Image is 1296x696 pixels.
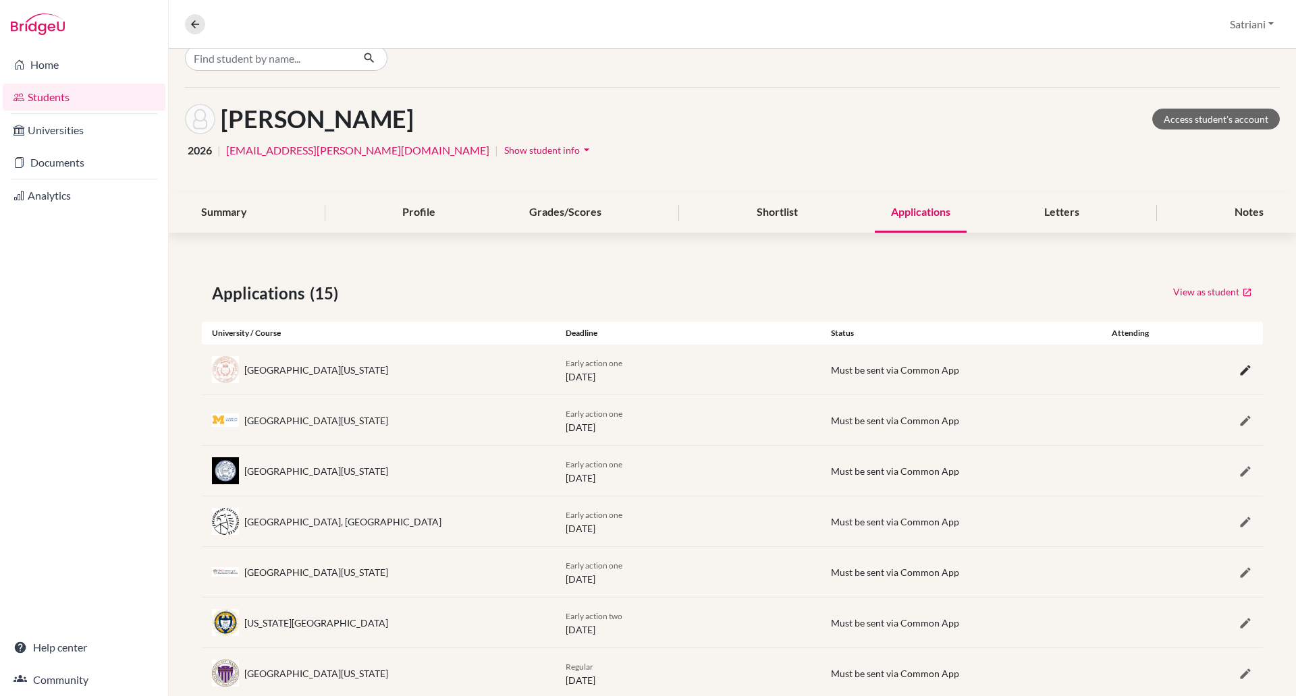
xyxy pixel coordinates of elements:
i: arrow_drop_down [580,143,593,156]
button: Show student infoarrow_drop_down [504,140,594,161]
span: 2026 [188,142,212,158]
div: Profile [386,193,452,233]
div: University / Course [202,327,556,339]
span: Show student info [504,144,580,156]
div: Notes [1218,193,1280,233]
span: Early action one [566,409,622,419]
span: Early action two [566,611,622,621]
span: | [495,142,498,158]
span: Must be sent via Common App [831,567,959,578]
div: Applications [875,193,967,233]
a: Analytics [3,182,165,209]
span: Must be sent via Common App [831,617,959,629]
div: Deadline [556,327,821,339]
div: [GEOGRAPHIC_DATA][US_STATE] [244,363,388,377]
a: Help center [3,634,165,661]
span: (15) [310,281,344,306]
img: us_ute_22qk9dqw.jpeg [212,356,239,383]
span: Must be sent via Common App [831,364,959,376]
div: [DATE] [556,659,821,687]
img: Vihaan Kedia's avatar [185,104,215,134]
button: Satriani [1224,11,1280,37]
div: [GEOGRAPHIC_DATA][US_STATE] [244,666,388,680]
span: Early action one [566,560,622,571]
span: Early action one [566,510,622,520]
img: us_ill_l_fdlyzs.jpeg [212,457,239,484]
a: Students [3,84,165,111]
img: Bridge-U [11,13,65,35]
div: [GEOGRAPHIC_DATA][US_STATE] [244,413,388,428]
input: Find student by name... [185,45,352,71]
div: [GEOGRAPHIC_DATA][US_STATE] [244,565,388,579]
img: us_purd_to3ajwzr.jpeg [212,508,239,534]
div: [GEOGRAPHIC_DATA][US_STATE] [244,464,388,478]
span: Must be sent via Common App [831,516,959,527]
div: [DATE] [556,457,821,485]
span: Early action one [566,358,622,368]
div: [DATE] [556,608,821,637]
div: Shortlist [740,193,814,233]
a: Community [3,666,165,693]
a: Home [3,51,165,78]
img: us_usc_n_44g3s8.jpeg [212,567,239,577]
div: Grades/Scores [513,193,618,233]
span: Must be sent via Common App [831,668,959,679]
div: Summary [185,193,263,233]
span: Must be sent via Common App [831,465,959,477]
div: Letters [1028,193,1096,233]
div: [GEOGRAPHIC_DATA], [GEOGRAPHIC_DATA] [244,515,441,529]
div: [DATE] [556,406,821,434]
img: us_umi_m_7di3pp.jpeg [212,413,239,428]
div: [DATE] [556,355,821,384]
div: [DATE] [556,507,821,535]
a: Access student's account [1152,109,1280,129]
div: Status [821,327,1086,339]
div: Attending [1086,327,1174,339]
span: | [217,142,221,158]
span: Applications [212,281,310,306]
h1: [PERSON_NAME] [221,105,414,134]
a: [EMAIL_ADDRESS][PERSON_NAME][DOMAIN_NAME] [226,142,489,158]
span: Regular [566,662,593,672]
img: us_was_8svz4jgo.jpeg [212,660,239,687]
a: Universities [3,117,165,144]
div: [DATE] [556,558,821,586]
a: View as student [1172,281,1253,302]
span: Early action one [566,459,622,469]
div: [US_STATE][GEOGRAPHIC_DATA] [244,616,388,630]
img: us_gate_0sbr2r_j.jpeg [212,609,239,636]
a: Documents [3,149,165,176]
span: Must be sent via Common App [831,415,959,426]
